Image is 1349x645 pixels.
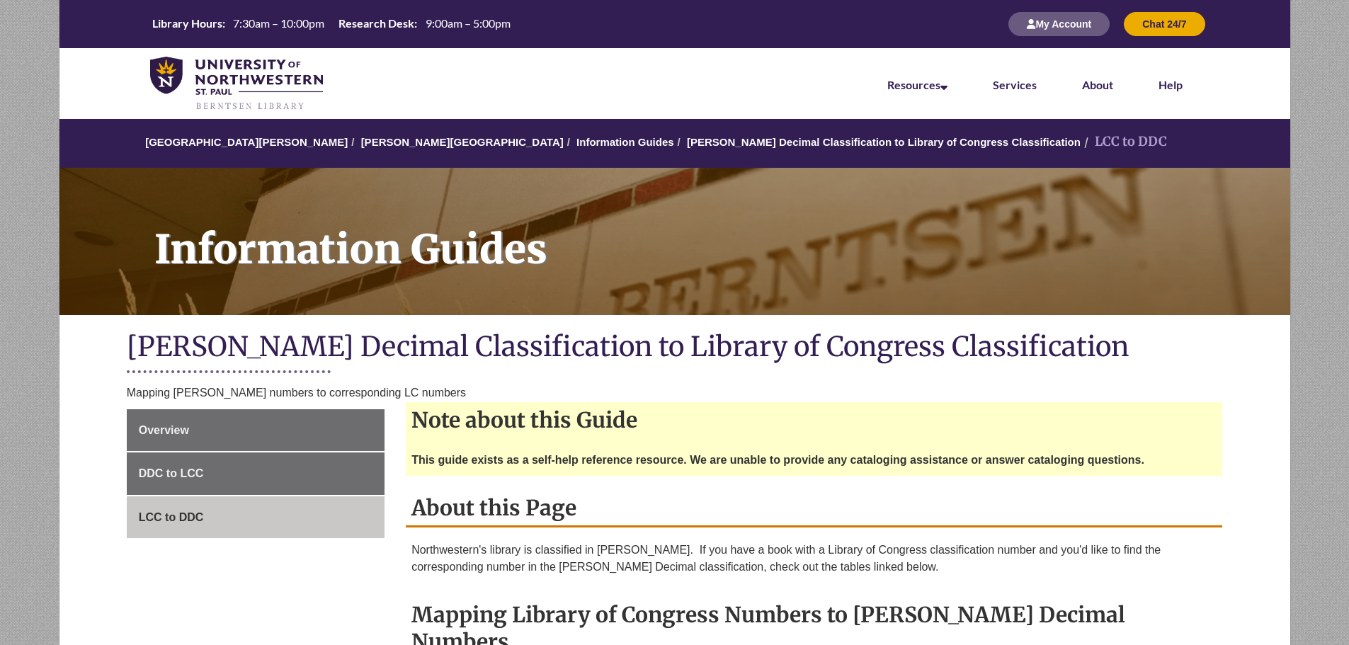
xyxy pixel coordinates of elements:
[59,168,1290,315] a: Information Guides
[147,16,516,31] table: Hours Today
[139,467,204,479] span: DDC to LCC
[145,136,348,148] a: [GEOGRAPHIC_DATA][PERSON_NAME]
[127,409,385,452] a: Overview
[150,57,324,112] img: UNWSP Library Logo
[1124,12,1205,36] button: Chat 24/7
[127,452,385,495] a: DDC to LCC
[1159,78,1183,91] a: Help
[1082,78,1113,91] a: About
[576,136,674,148] a: Information Guides
[127,496,385,539] a: LCC to DDC
[1008,18,1110,30] a: My Account
[233,16,324,30] span: 7:30am – 10:00pm
[1081,132,1167,152] li: LCC to DDC
[406,490,1222,527] h2: About this Page
[406,402,1222,438] h2: Note about this Guide
[139,511,204,523] span: LCC to DDC
[127,387,466,399] span: Mapping [PERSON_NAME] numbers to corresponding LC numbers
[139,168,1290,297] h1: Information Guides
[411,542,1217,576] p: Northwestern's library is classified in [PERSON_NAME]. If you have a book with a Library of Congr...
[139,424,189,436] span: Overview
[147,16,227,31] th: Library Hours:
[411,454,1144,466] strong: This guide exists as a self-help reference resource. We are unable to provide any cataloging assi...
[127,409,385,539] div: Guide Page Menu
[333,16,419,31] th: Research Desk:
[147,16,516,33] a: Hours Today
[426,16,511,30] span: 9:00am – 5:00pm
[127,329,1223,367] h1: [PERSON_NAME] Decimal Classification to Library of Congress Classification
[1124,18,1205,30] a: Chat 24/7
[887,78,947,91] a: Resources
[1008,12,1110,36] button: My Account
[361,136,564,148] a: [PERSON_NAME][GEOGRAPHIC_DATA]
[687,136,1081,148] a: [PERSON_NAME] Decimal Classification to Library of Congress Classification
[993,78,1037,91] a: Services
